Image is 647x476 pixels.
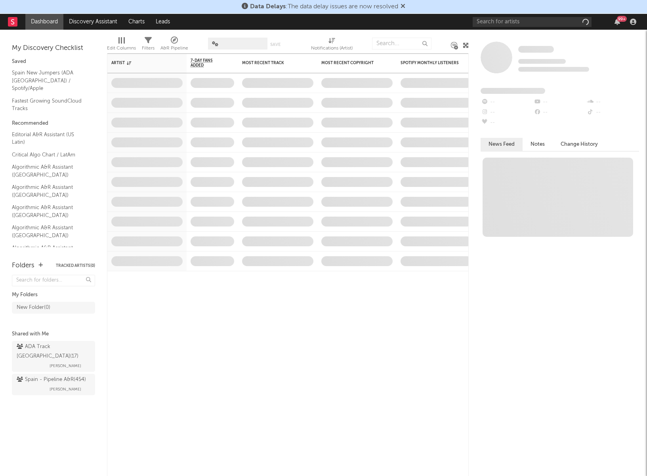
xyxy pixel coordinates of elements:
div: Artist [111,61,171,65]
div: Edit Columns [107,44,136,53]
div: My Folders [12,290,95,300]
div: Notifications (Artist) [311,34,353,57]
a: Spain New Jumpers (ADA [GEOGRAPHIC_DATA]) / Spotify/Apple [12,69,87,93]
div: -- [533,107,586,118]
a: Spain - Pipeline A&R(454)[PERSON_NAME] [12,374,95,395]
div: Spotify Monthly Listeners [401,61,460,65]
input: Search for folders... [12,275,95,286]
div: Folders [12,261,34,270]
div: Most Recent Track [242,61,302,65]
span: Tracking Since: [DATE] [518,59,566,64]
div: My Discovery Checklist [12,44,95,53]
span: Fans Added by Platform [481,88,545,94]
div: -- [533,97,586,107]
div: -- [481,97,533,107]
span: : The data delay issues are now resolved [250,4,398,10]
span: [PERSON_NAME] [50,361,81,371]
div: Spain - Pipeline A&R ( 454 ) [17,375,86,385]
div: Filters [142,44,155,53]
a: Some Artist [518,46,554,53]
button: News Feed [481,138,523,151]
a: Algorithmic A&R Assistant ([GEOGRAPHIC_DATA]) [12,163,87,179]
input: Search for artists [473,17,592,27]
span: 7-Day Fans Added [191,58,222,68]
div: New Folder ( 0 ) [17,303,50,312]
div: Saved [12,57,95,67]
div: A&R Pipeline [160,44,188,53]
div: Shared with Me [12,329,95,339]
div: 99 + [617,16,627,22]
div: -- [586,97,639,107]
div: A&R Pipeline [160,34,188,57]
div: Edit Columns [107,34,136,57]
div: Filters [142,34,155,57]
div: Notifications (Artist) [311,44,353,53]
div: ADA Track [GEOGRAPHIC_DATA] ( 17 ) [17,342,88,361]
span: Data Delays [250,4,286,10]
input: Search... [372,38,431,50]
button: Save [270,42,281,47]
a: Algorithmic A&R Assistant ([GEOGRAPHIC_DATA]) [12,203,87,219]
div: -- [481,107,533,118]
button: Notes [523,138,553,151]
span: 0 fans last week [518,67,589,72]
div: -- [481,118,533,128]
div: -- [586,107,639,118]
button: Change History [553,138,606,151]
span: [PERSON_NAME] [50,385,81,394]
a: Dashboard [25,14,63,30]
button: Tracked Artists(0) [56,264,95,268]
a: Charts [123,14,150,30]
div: Most Recent Copyright [321,61,381,65]
span: Dismiss [401,4,405,10]
a: ADA Track [GEOGRAPHIC_DATA](17)[PERSON_NAME] [12,341,95,372]
a: Leads [150,14,176,30]
a: Critical Algo Chart / LatAm [12,150,87,159]
a: Algorithmic A&R Assistant ([GEOGRAPHIC_DATA]) [12,244,87,260]
button: 99+ [615,19,620,25]
a: Fastest Growing SoundCloud Tracks [12,97,87,113]
a: Discovery Assistant [63,14,123,30]
a: Editorial A&R Assistant (US Latin) [12,130,87,147]
a: Algorithmic A&R Assistant ([GEOGRAPHIC_DATA]) [12,183,87,199]
div: Recommended [12,119,95,128]
a: New Folder(0) [12,302,95,314]
a: Algorithmic A&R Assistant ([GEOGRAPHIC_DATA]) [12,223,87,240]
